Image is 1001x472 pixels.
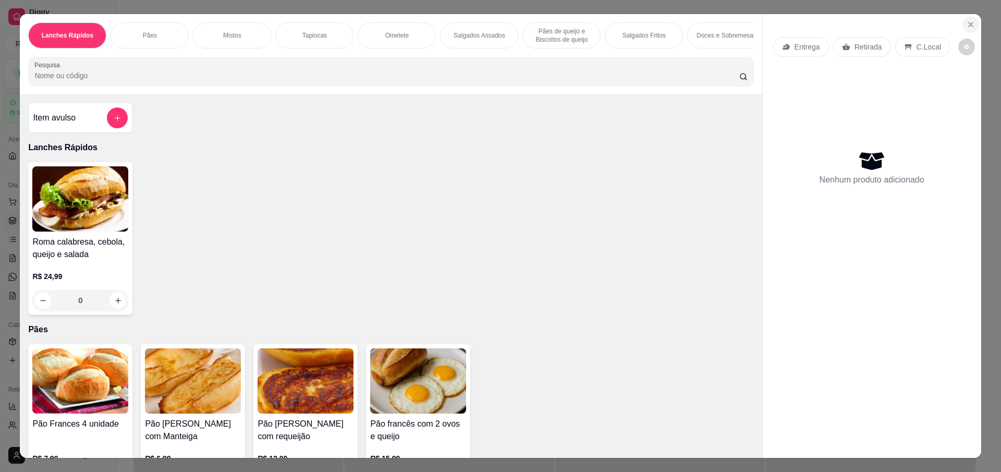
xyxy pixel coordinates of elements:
button: decrease-product-quantity [958,39,975,55]
p: R$ 7,99 [32,453,128,464]
h4: Pão francês com 2 ovos e queijo [370,418,466,443]
p: Nenhum produto adicionado [820,174,924,186]
h4: Pão [PERSON_NAME] com Manteiga [145,418,241,443]
p: Lanches Rápidos [28,141,753,154]
p: Omelete [385,31,409,40]
p: Mistos [223,31,241,40]
p: Retirada [854,42,882,52]
p: R$ 12,00 [258,453,353,464]
p: Doces e Sobremesas [697,31,756,40]
p: Pães [28,323,753,336]
h4: Pão [PERSON_NAME] com requeijão [258,418,353,443]
button: Close [962,16,979,33]
button: decrease-product-quantity [34,292,51,309]
p: Lanches Rápidos [42,31,93,40]
p: Pães de queijo e Biscoitos de queijo [531,27,592,44]
p: R$ 24,99 [32,271,128,282]
p: Salgados Assados [454,31,505,40]
p: Entrega [795,42,820,52]
p: R$ 15,99 [370,453,466,464]
h4: Item avulso [33,112,76,124]
p: C.Local [917,42,941,52]
img: product-image [145,348,241,414]
img: product-image [370,348,466,414]
p: Tapiocas [302,31,327,40]
p: Salgados Fritos [622,31,666,40]
img: product-image [32,348,128,414]
input: Pesquisa [34,70,739,81]
button: add-separate-item [107,107,128,128]
button: increase-product-quantity [109,292,126,309]
img: product-image [258,348,353,414]
h4: Pão Frances 4 unidade [32,418,128,430]
p: R$ 6,99 [145,453,241,464]
h4: Roma calabresa, cebola, queijo e salada [32,236,128,261]
label: Pesquisa [34,60,64,69]
p: Pães [143,31,157,40]
img: product-image [32,166,128,232]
